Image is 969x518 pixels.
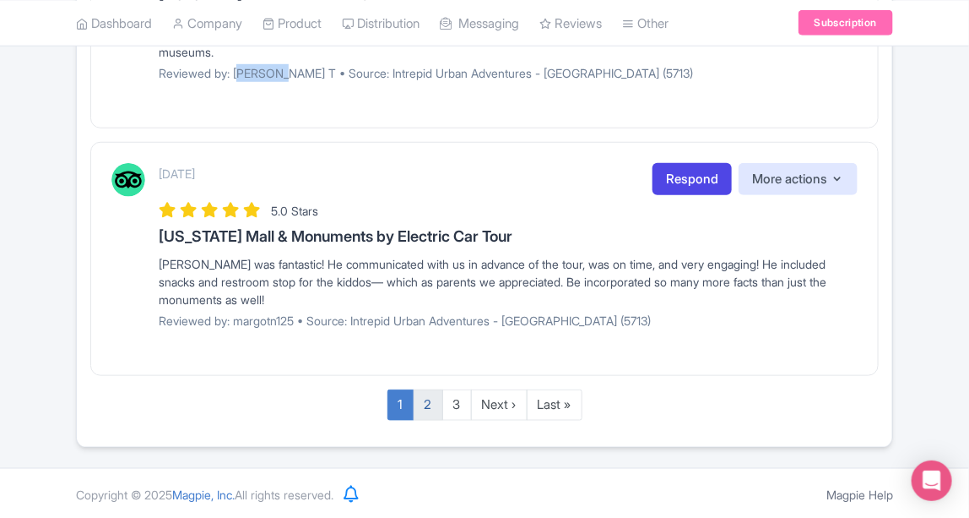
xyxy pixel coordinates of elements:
[826,488,893,502] a: Magpie Help
[159,64,858,82] p: Reviewed by: [PERSON_NAME] T • Source: Intrepid Urban Adventures - [GEOGRAPHIC_DATA] (5713)
[798,10,893,35] a: Subscription
[739,163,858,196] button: More actions
[271,204,318,218] span: 5.0 Stars
[414,390,443,421] a: 2
[527,390,582,421] a: Last »
[471,390,528,421] a: Next ›
[912,461,952,501] div: Open Intercom Messenger
[159,228,858,245] h3: [US_STATE] Mall & Monuments by Electric Car Tour
[442,390,472,421] a: 3
[159,165,195,183] p: [DATE]
[172,488,235,502] span: Magpie, Inc.
[111,163,145,197] img: Tripadvisor Logo
[159,255,858,308] div: [PERSON_NAME] was fantastic! He communicated with us in advance of the tour, was on time, and ver...
[387,390,414,421] a: 1
[159,312,858,330] p: Reviewed by: margotn125 • Source: Intrepid Urban Adventures - [GEOGRAPHIC_DATA] (5713)
[66,486,344,504] div: Copyright © 2025 All rights reserved.
[652,163,732,196] a: Respond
